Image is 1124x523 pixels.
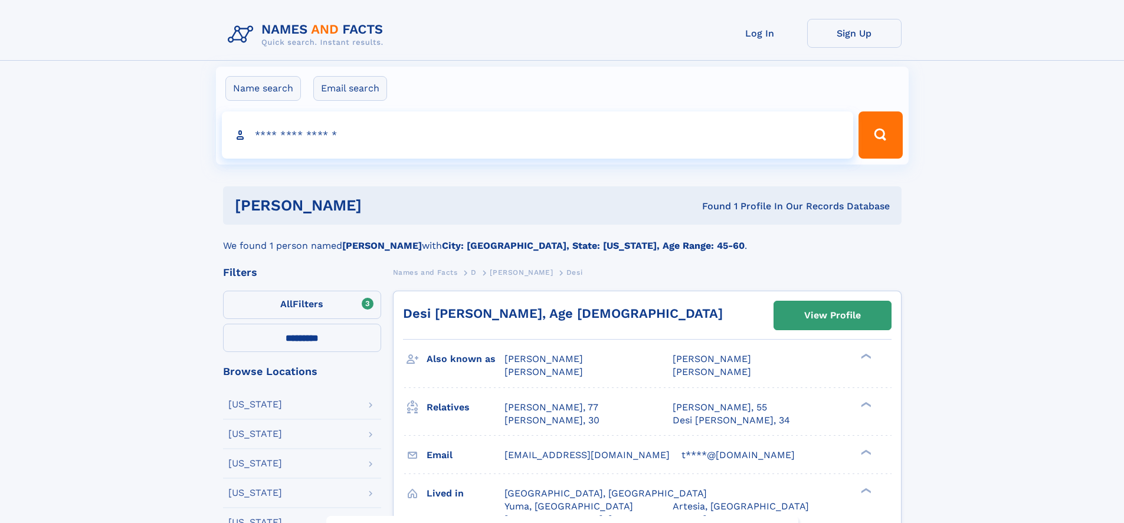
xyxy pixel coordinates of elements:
[223,225,902,253] div: We found 1 person named with .
[504,449,670,460] span: [EMAIL_ADDRESS][DOMAIN_NAME]
[235,198,532,213] h1: [PERSON_NAME]
[427,483,504,504] h3: Lived in
[858,353,872,360] div: ❯
[427,349,504,369] h3: Also known as
[566,268,582,277] span: Desi
[471,265,477,279] a: D
[673,414,790,427] a: Desi [PERSON_NAME], 34
[442,240,745,251] b: City: [GEOGRAPHIC_DATA], State: [US_STATE], Age Range: 45-60
[774,301,891,330] a: View Profile
[490,265,553,279] a: [PERSON_NAME]
[225,76,301,101] label: Name search
[673,501,809,512] span: Artesia, [GEOGRAPHIC_DATA]
[858,111,902,159] button: Search Button
[532,200,890,213] div: Found 1 Profile In Our Records Database
[490,268,553,277] span: [PERSON_NAME]
[393,265,458,279] a: Names and Facts
[504,401,598,414] a: [PERSON_NAME], 77
[228,400,282,409] div: [US_STATE]
[228,488,282,498] div: [US_STATE]
[403,306,723,321] a: Desi [PERSON_NAME], Age [DEMOGRAPHIC_DATA]
[504,501,633,512] span: Yuma, [GEOGRAPHIC_DATA]
[427,445,504,465] h3: Email
[807,19,902,48] a: Sign Up
[223,291,381,319] label: Filters
[504,488,707,499] span: [GEOGRAPHIC_DATA], [GEOGRAPHIC_DATA]
[858,486,872,494] div: ❯
[342,240,422,251] b: [PERSON_NAME]
[471,268,477,277] span: D
[713,19,807,48] a: Log In
[673,401,767,414] a: [PERSON_NAME], 55
[673,366,751,377] span: [PERSON_NAME]
[228,429,282,439] div: [US_STATE]
[222,111,854,159] input: search input
[223,366,381,377] div: Browse Locations
[858,448,872,456] div: ❯
[223,267,381,278] div: Filters
[804,302,861,329] div: View Profile
[673,353,751,364] span: [PERSON_NAME]
[504,366,583,377] span: [PERSON_NAME]
[228,459,282,468] div: [US_STATE]
[313,76,387,101] label: Email search
[858,400,872,408] div: ❯
[427,397,504,417] h3: Relatives
[280,298,293,310] span: All
[504,414,599,427] a: [PERSON_NAME], 30
[504,353,583,364] span: [PERSON_NAME]
[223,19,393,51] img: Logo Names and Facts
